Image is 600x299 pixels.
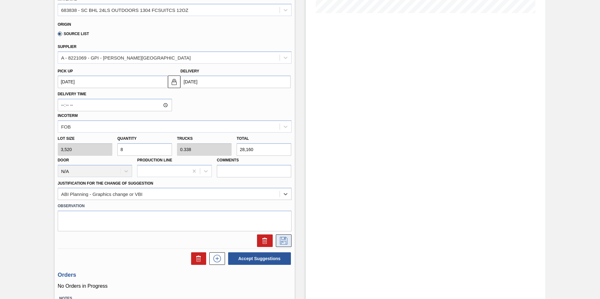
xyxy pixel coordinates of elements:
[170,78,178,86] img: locked
[61,191,142,197] div: ABI Planning - Graphics change or VBI
[58,32,89,36] label: Source List
[237,136,249,141] label: Total
[58,113,78,118] label: Incoterm
[137,158,172,162] label: Production Line
[58,283,292,289] p: No Orders in Progress
[168,76,180,88] button: locked
[206,252,225,265] div: New suggestion
[228,252,291,265] button: Accept Suggestions
[58,134,112,143] label: Lot size
[180,69,199,73] label: Delivery
[58,202,292,211] label: Observation
[117,136,137,141] label: Quantity
[58,181,153,186] label: Justification for the Change of Suggestion
[225,252,292,265] div: Accept Suggestions
[58,69,73,73] label: Pick up
[254,234,273,247] div: Delete Suggestion
[61,55,191,60] div: A - 8221069 - GPI - [PERSON_NAME][GEOGRAPHIC_DATA]
[217,156,292,165] label: Comments
[180,76,291,88] input: mm/dd/yyyy
[61,7,188,13] div: 683838 - SC BHL 24LS OUTDOORS 1304 FCSUITCS 12OZ
[58,158,69,162] label: Door
[58,22,71,27] label: Origin
[61,124,71,129] div: FOB
[58,45,77,49] label: Supplier
[188,252,206,265] div: Delete Suggestions
[58,272,292,278] h3: Orders
[58,76,168,88] input: mm/dd/yyyy
[58,90,172,99] label: Delivery Time
[177,136,193,141] label: Trucks
[273,234,292,247] div: Save Suggestion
